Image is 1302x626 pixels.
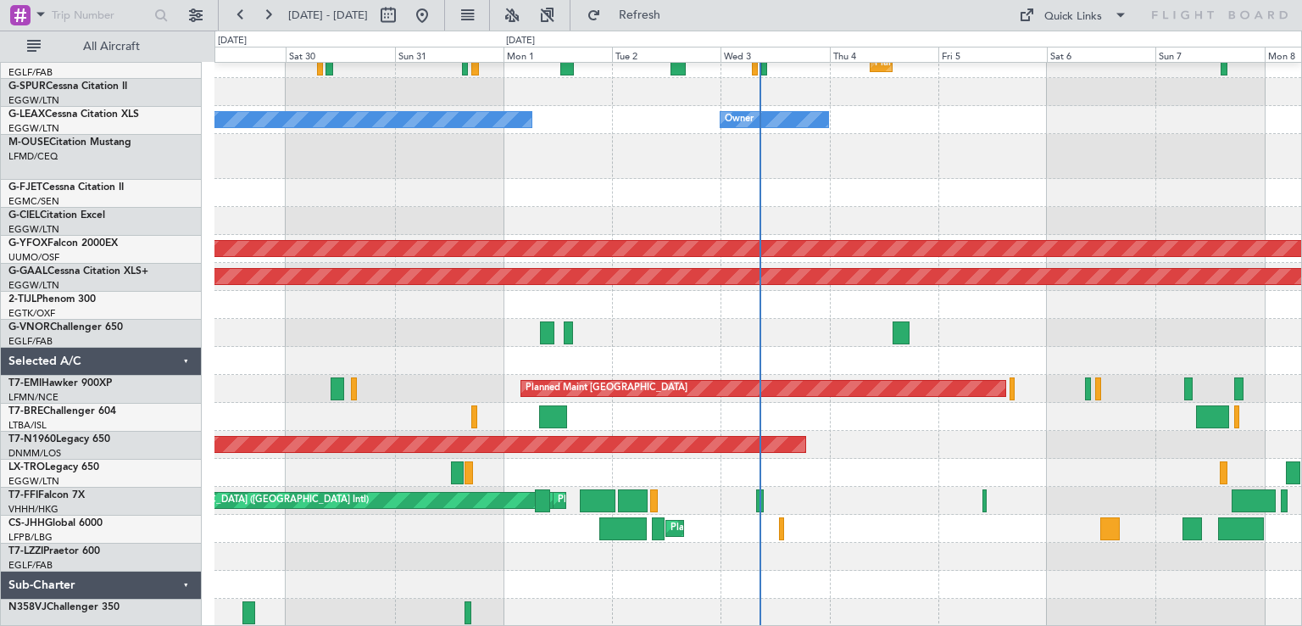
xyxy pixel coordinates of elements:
[8,406,43,416] span: T7-BRE
[8,518,45,528] span: CS-JHH
[52,3,149,28] input: Trip Number
[8,378,42,388] span: T7-EMI
[8,150,58,163] a: LFMD/CEQ
[19,33,184,60] button: All Aircraft
[8,266,47,277] span: G-GAAL
[8,531,53,544] a: LFPB/LBG
[8,94,59,107] a: EGGW/LTN
[579,2,681,29] button: Refresh
[8,406,116,416] a: T7-BREChallenger 604
[8,294,36,305] span: 2-TIJL
[8,109,45,120] span: G-LEAX
[8,210,40,221] span: G-CIEL
[8,518,103,528] a: CS-JHHGlobal 6000
[1010,2,1136,29] button: Quick Links
[8,66,53,79] a: EGLF/FAB
[8,462,45,472] span: LX-TRO
[670,516,938,541] div: Planned Maint [GEOGRAPHIC_DATA] ([GEOGRAPHIC_DATA])
[8,322,123,333] a: G-VNORChallenger 650
[8,378,112,388] a: T7-EMIHawker 900XP
[8,490,38,500] span: T7-FFI
[875,51,1142,76] div: Planned Maint [GEOGRAPHIC_DATA] ([GEOGRAPHIC_DATA])
[8,81,46,92] span: G-SPUR
[8,266,148,277] a: G-GAALCessna Citation XLS+
[8,462,99,472] a: LX-TROLegacy 650
[8,475,59,488] a: EGGW/LTN
[8,182,124,193] a: G-FJETCessna Citation II
[288,8,368,23] span: [DATE] - [DATE]
[504,47,612,62] div: Mon 1
[604,9,676,21] span: Refresh
[526,376,687,401] div: Planned Maint [GEOGRAPHIC_DATA]
[721,47,829,62] div: Wed 3
[8,238,47,249] span: G-YFOX
[8,307,55,320] a: EGTK/OXF
[44,41,179,53] span: All Aircraft
[8,559,53,572] a: EGLF/FAB
[177,47,286,62] div: Fri 29
[558,488,841,513] div: Planned Maint [GEOGRAPHIC_DATA] ([GEOGRAPHIC_DATA] Intl)
[8,195,59,208] a: EGMC/SEN
[218,34,247,48] div: [DATE]
[830,47,938,62] div: Thu 4
[8,294,96,305] a: 2-TIJLPhenom 300
[506,34,535,48] div: [DATE]
[8,447,61,460] a: DNMM/LOS
[286,47,394,62] div: Sat 30
[8,279,59,292] a: EGGW/LTN
[725,107,754,132] div: Owner
[8,419,47,432] a: LTBA/ISL
[8,322,50,333] span: G-VNOR
[8,391,58,404] a: LFMN/NCE
[8,137,49,148] span: M-OUSE
[8,81,127,92] a: G-SPURCessna Citation II
[8,503,58,516] a: VHHH/HKG
[8,122,59,135] a: EGGW/LTN
[8,182,42,193] span: G-FJET
[8,109,139,120] a: G-LEAXCessna Citation XLS
[1044,8,1102,25] div: Quick Links
[8,602,47,612] span: N358VJ
[8,210,105,221] a: G-CIELCitation Excel
[612,47,721,62] div: Tue 2
[8,434,56,444] span: T7-N1960
[8,490,85,500] a: T7-FFIFalcon 7X
[938,47,1047,62] div: Fri 5
[8,434,110,444] a: T7-N1960Legacy 650
[8,335,53,348] a: EGLF/FAB
[395,47,504,62] div: Sun 31
[8,223,59,236] a: EGGW/LTN
[1047,47,1155,62] div: Sat 6
[1155,47,1264,62] div: Sun 7
[8,546,43,556] span: T7-LZZI
[73,488,369,513] div: [PERSON_NAME][GEOGRAPHIC_DATA] ([GEOGRAPHIC_DATA] Intl)
[8,137,131,148] a: M-OUSECitation Mustang
[8,602,120,612] a: N358VJChallenger 350
[8,546,100,556] a: T7-LZZIPraetor 600
[8,251,59,264] a: UUMO/OSF
[8,238,118,249] a: G-YFOXFalcon 2000EX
